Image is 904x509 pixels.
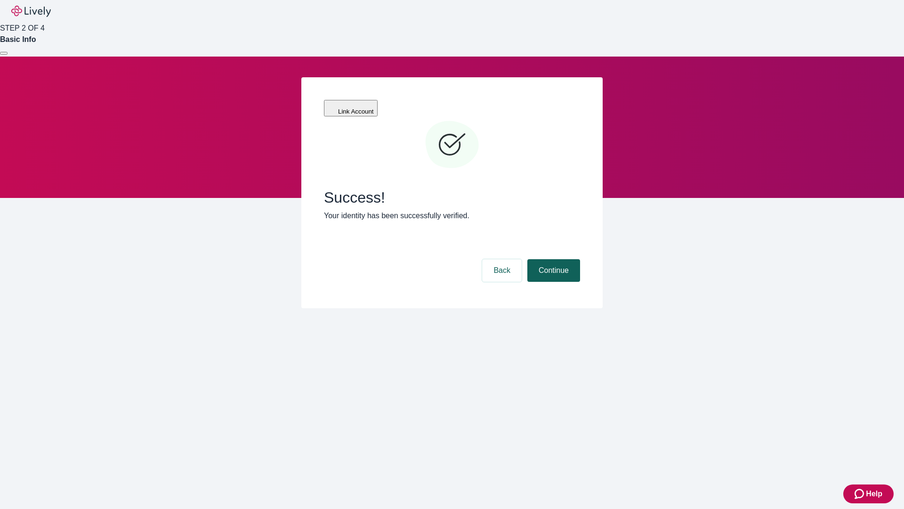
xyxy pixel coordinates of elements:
button: Zendesk support iconHelp [843,484,894,503]
button: Back [482,259,522,282]
button: Continue [527,259,580,282]
p: Your identity has been successfully verified. [324,210,580,222]
button: Link Account [324,100,378,116]
img: Lively [11,6,51,17]
svg: Checkmark icon [424,117,480,173]
span: Help [866,488,882,500]
svg: Zendesk support icon [855,488,866,500]
span: Success! [324,189,580,206]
